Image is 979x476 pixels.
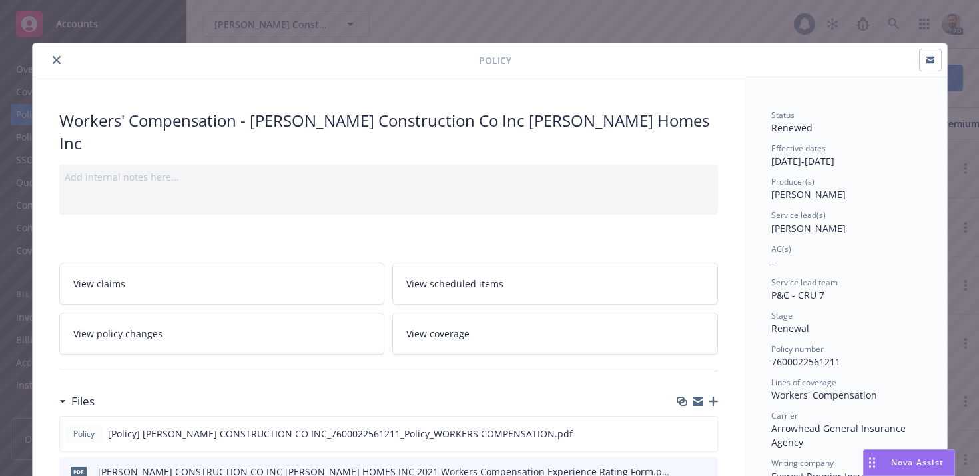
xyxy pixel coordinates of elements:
[771,222,846,235] span: [PERSON_NAME]
[771,277,838,288] span: Service lead team
[49,52,65,68] button: close
[406,327,470,341] span: View coverage
[771,121,813,134] span: Renewed
[771,410,798,421] span: Carrier
[59,393,95,410] div: Files
[65,170,713,184] div: Add internal notes here...
[73,327,163,341] span: View policy changes
[891,457,944,468] span: Nova Assist
[392,263,718,305] a: View scheduled items
[771,255,775,268] span: -
[771,422,908,449] span: Arrowhead General Insurance Agency
[771,389,877,401] span: Workers' Compensation
[392,313,718,355] a: View coverage
[700,427,712,441] button: preview file
[771,176,815,187] span: Producer(s)
[771,188,846,201] span: [PERSON_NAME]
[479,53,511,67] span: Policy
[771,289,824,301] span: P&C - CRU 7
[406,277,503,291] span: View scheduled items
[71,428,97,440] span: Policy
[73,277,125,291] span: View claims
[59,263,385,305] a: View claims
[771,143,826,154] span: Effective dates
[71,393,95,410] h3: Files
[59,109,718,154] div: Workers' Compensation - [PERSON_NAME] Construction Co Inc [PERSON_NAME] Homes Inc
[771,457,834,469] span: Writing company
[864,450,880,475] div: Drag to move
[771,143,920,168] div: [DATE] - [DATE]
[108,427,573,441] span: [Policy] [PERSON_NAME] CONSTRUCTION CO INC_7600022561211_Policy_WORKERS COMPENSATION.pdf
[679,427,689,441] button: download file
[771,343,824,355] span: Policy number
[771,209,826,221] span: Service lead(s)
[863,449,955,476] button: Nova Assist
[771,377,836,388] span: Lines of coverage
[771,355,840,368] span: 7600022561211
[771,243,791,255] span: AC(s)
[59,313,385,355] a: View policy changes
[771,109,795,121] span: Status
[771,322,809,335] span: Renewal
[771,310,793,321] span: Stage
